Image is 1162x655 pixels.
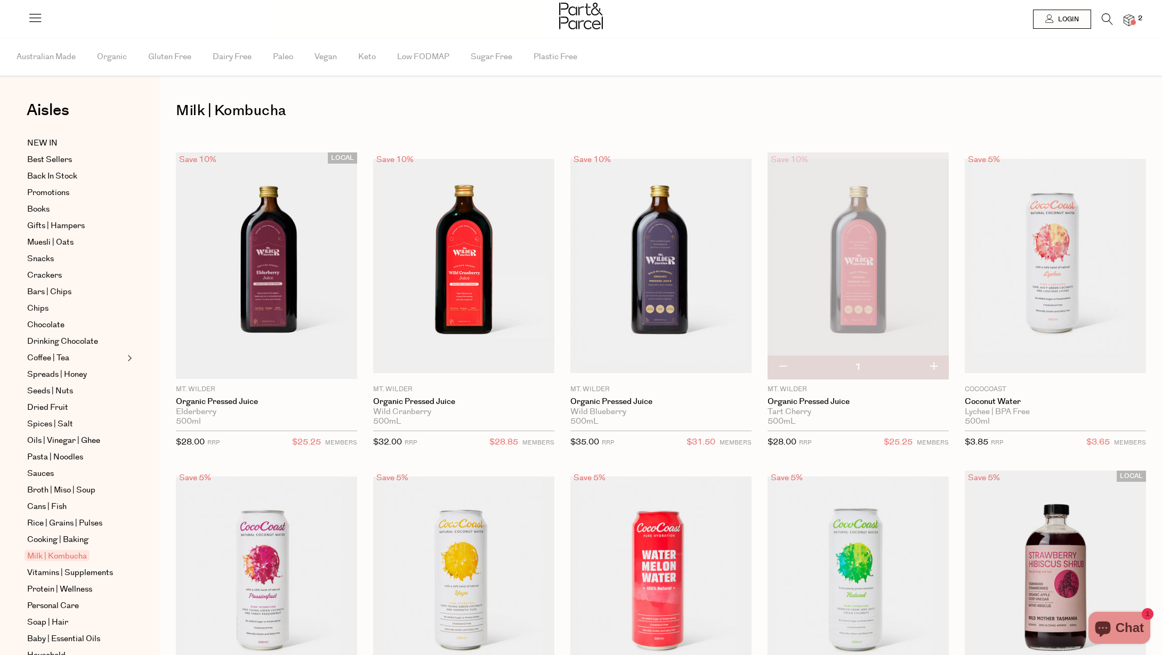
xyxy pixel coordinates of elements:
[176,407,357,417] div: Elderberry
[27,286,71,298] span: Bars | Chips
[325,439,357,447] small: MEMBERS
[27,368,87,381] span: Spreads | Honey
[602,439,614,447] small: RRP
[1124,14,1134,26] a: 2
[27,385,124,398] a: Seeds | Nuts
[292,435,321,449] span: $25.25
[570,417,598,426] span: 500mL
[373,159,554,373] img: Organic Pressed Juice
[27,550,124,563] a: Milk | Kombucha
[405,439,417,447] small: RRP
[207,439,220,447] small: RRP
[27,286,124,298] a: Bars | Chips
[27,203,50,216] span: Books
[489,435,518,449] span: $28.85
[27,170,124,183] a: Back In Stock
[1117,471,1146,482] span: LOCAL
[965,385,1146,394] p: CocoCoast
[965,407,1146,417] div: Lychee | BPA Free
[27,102,69,129] a: Aisles
[373,436,402,448] span: $32.00
[27,236,124,249] a: Muesli | Oats
[965,159,1146,373] img: Coconut Water
[176,152,357,379] img: Organic Pressed Juice
[27,401,68,414] span: Dried Fruit
[27,533,88,546] span: Cooking | Baking
[768,159,949,373] img: Organic Pressed Juice
[27,418,73,431] span: Spices | Salt
[397,38,449,76] span: Low FODMAP
[570,397,752,407] a: Organic Pressed Juice
[125,352,132,365] button: Expand/Collapse Coffee | Tea
[965,471,1003,485] div: Save 5%
[27,352,124,365] a: Coffee | Tea
[768,407,949,417] div: Tart Cherry
[917,439,949,447] small: MEMBERS
[27,302,124,315] a: Chips
[570,152,614,167] div: Save 10%
[1085,612,1153,646] inbox-online-store-chat: Shopify online store chat
[27,187,69,199] span: Promotions
[176,152,220,167] div: Save 10%
[148,38,191,76] span: Gluten Free
[27,137,124,150] a: NEW IN
[373,407,554,417] div: Wild Cranberry
[27,99,69,122] span: Aisles
[27,153,124,166] a: Best Sellers
[799,439,811,447] small: RRP
[27,253,54,265] span: Snacks
[27,484,95,497] span: Broth | Miso | Soup
[27,500,67,513] span: Cans | Fish
[27,319,64,331] span: Chocolate
[373,385,554,394] p: Mt. Wilder
[27,434,100,447] span: Oils | Vinegar | Ghee
[27,484,124,497] a: Broth | Miso | Soup
[522,439,554,447] small: MEMBERS
[27,600,79,612] span: Personal Care
[27,616,68,629] span: Soap | Hair
[1033,10,1091,29] a: Login
[176,397,357,407] a: Organic Pressed Juice
[27,600,124,612] a: Personal Care
[213,38,252,76] span: Dairy Free
[27,153,72,166] span: Best Sellers
[27,335,98,348] span: Drinking Chocolate
[27,567,124,579] a: Vitamins | Supplements
[1114,439,1146,447] small: MEMBERS
[534,38,577,76] span: Plastic Free
[687,435,715,449] span: $31.50
[720,439,752,447] small: MEMBERS
[314,38,337,76] span: Vegan
[17,38,76,76] span: Australian Made
[965,152,1003,167] div: Save 5%
[176,99,1146,123] h1: Milk | Kombucha
[176,471,214,485] div: Save 5%
[27,203,124,216] a: Books
[358,38,376,76] span: Keto
[27,583,124,596] a: Protein | Wellness
[176,436,205,448] span: $28.00
[1055,15,1079,24] span: Login
[27,236,74,249] span: Muesli | Oats
[570,159,752,373] img: Organic Pressed Juice
[27,633,100,645] span: Baby | Essential Oils
[27,616,124,629] a: Soap | Hair
[991,439,1003,447] small: RRP
[27,583,92,596] span: Protein | Wellness
[176,385,357,394] p: Mt. Wilder
[27,319,124,331] a: Chocolate
[27,401,124,414] a: Dried Fruit
[27,467,124,480] a: Sauces
[768,397,949,407] a: Organic Pressed Juice
[768,471,806,485] div: Save 5%
[471,38,512,76] span: Sugar Free
[27,385,73,398] span: Seeds | Nuts
[884,435,913,449] span: $25.25
[570,471,609,485] div: Save 5%
[27,253,124,265] a: Snacks
[27,269,62,282] span: Crackers
[27,418,124,431] a: Spices | Salt
[27,567,113,579] span: Vitamins | Supplements
[570,385,752,394] p: Mt. Wilder
[27,352,69,365] span: Coffee | Tea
